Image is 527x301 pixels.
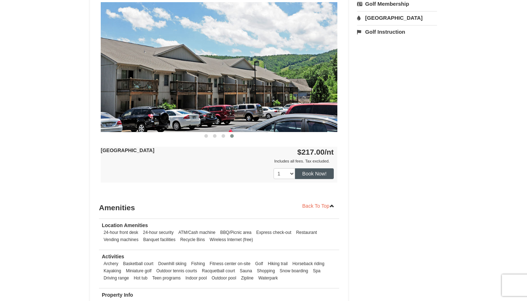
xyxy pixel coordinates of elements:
[238,267,254,274] li: Sauna
[294,229,319,236] li: Restaurant
[295,168,334,179] button: Book Now!
[208,260,252,267] li: Fitness center on-site
[101,2,337,132] img: 18876286-40-c42fb63f.jpg
[297,148,334,156] strong: $217.00
[124,267,153,274] li: Miniature golf
[99,201,339,215] h3: Amenities
[102,260,120,267] li: Archery
[239,274,255,282] li: Zipline
[218,229,253,236] li: BBQ/Picnic area
[189,260,206,267] li: Fishing
[101,157,334,165] div: Includes all fees. Tax excluded.
[278,267,310,274] li: Snow boarding
[102,222,148,228] strong: Location Amenities
[257,274,280,282] li: Waterpark
[155,267,199,274] li: Outdoor tennis courts
[311,267,322,274] li: Spa
[324,148,334,156] span: /nt
[200,267,237,274] li: Racquetball court
[357,25,437,38] a: Golf Instruction
[266,260,290,267] li: Hiking trail
[132,274,149,282] li: Hot tub
[208,236,255,243] li: Wireless Internet (free)
[101,147,155,153] strong: [GEOGRAPHIC_DATA]
[255,229,293,236] li: Express check-out
[102,254,124,259] strong: Activities
[298,201,339,211] a: Back To Top
[102,236,140,243] li: Vending machines
[102,292,133,298] strong: Property Info
[253,260,265,267] li: Golf
[357,11,437,24] a: [GEOGRAPHIC_DATA]
[156,260,188,267] li: Downhill skiing
[151,274,182,282] li: Teen programs
[141,229,175,236] li: 24-hour security
[102,229,140,236] li: 24-hour front desk
[179,236,207,243] li: Recycle Bins
[102,274,131,282] li: Driving range
[176,229,217,236] li: ATM/Cash machine
[210,274,238,282] li: Outdoor pool
[102,267,123,274] li: Kayaking
[121,260,155,267] li: Basketball court
[291,260,326,267] li: Horseback riding
[184,274,209,282] li: Indoor pool
[255,267,277,274] li: Shopping
[142,236,177,243] li: Banquet facilities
